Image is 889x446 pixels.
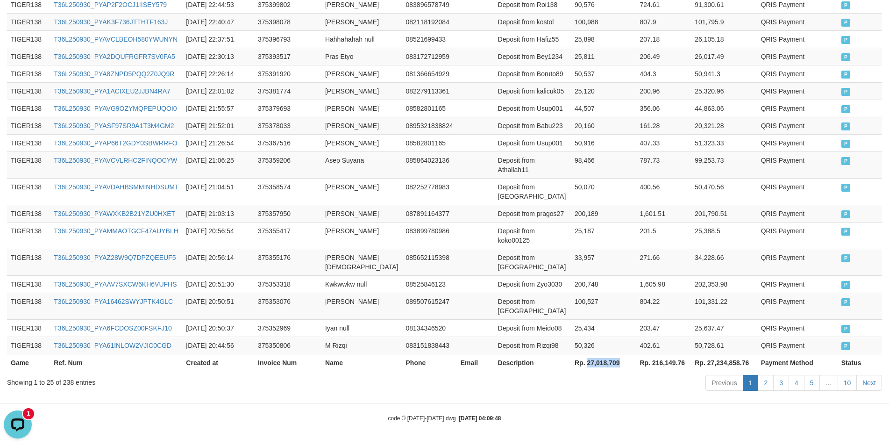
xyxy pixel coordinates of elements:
[691,134,757,151] td: 51,323.33
[54,210,175,217] a: T36L250930_PYAWXKB2B21YZU0HXET
[4,4,32,32] button: Open LiveChat chat widget
[494,117,571,134] td: Deposit from Babu223
[841,19,851,27] span: PAID
[691,249,757,275] td: 34,228.66
[7,319,50,337] td: TIGER138
[494,293,571,319] td: Deposit from [GEOGRAPHIC_DATA]
[254,65,321,82] td: 375391920
[757,100,838,117] td: QRIS Payment
[321,100,402,117] td: [PERSON_NAME]
[804,375,820,391] a: 5
[402,337,457,354] td: 083151838443
[691,100,757,117] td: 44,863.06
[494,222,571,249] td: Deposit from koko00125
[254,151,321,178] td: 375359206
[254,48,321,65] td: 375393517
[757,13,838,30] td: QRIS Payment
[636,30,691,48] td: 207.18
[757,249,838,275] td: QRIS Payment
[838,354,882,371] th: Status
[571,134,636,151] td: 50,916
[402,222,457,249] td: 083899780986
[757,337,838,354] td: QRIS Payment
[321,65,402,82] td: [PERSON_NAME]
[182,222,254,249] td: [DATE] 20:56:54
[254,117,321,134] td: 375378033
[494,178,571,205] td: Deposit from [GEOGRAPHIC_DATA]
[7,249,50,275] td: TIGER138
[494,151,571,178] td: Deposit from Athallah11
[7,48,50,65] td: TIGER138
[841,105,851,113] span: PAID
[7,117,50,134] td: TIGER138
[54,139,177,147] a: T36L250930_PYAP66T2GDY0SBWRRFO
[321,319,402,337] td: Iyan null
[571,222,636,249] td: 25,187
[402,65,457,82] td: 081366654929
[7,205,50,222] td: TIGER138
[757,205,838,222] td: QRIS Payment
[321,293,402,319] td: [PERSON_NAME]
[636,117,691,134] td: 161.28
[841,140,851,148] span: PAID
[494,319,571,337] td: Deposit from Meido08
[54,53,175,60] a: T36L250930_PYA2DQUFRGFR7SV0FA5
[494,249,571,275] td: Deposit from [GEOGRAPHIC_DATA]
[819,375,838,391] a: …
[841,342,851,350] span: PAID
[402,134,457,151] td: 08582801165
[757,48,838,65] td: QRIS Payment
[789,375,804,391] a: 4
[182,134,254,151] td: [DATE] 21:26:54
[636,48,691,65] td: 206.49
[636,134,691,151] td: 407.33
[182,30,254,48] td: [DATE] 22:37:51
[494,100,571,117] td: Deposit from Usup001
[7,65,50,82] td: TIGER138
[841,71,851,79] span: PAID
[23,1,34,13] div: New messages notification
[7,13,50,30] td: TIGER138
[254,178,321,205] td: 375358574
[402,354,457,371] th: Phone
[636,13,691,30] td: 807.9
[773,375,789,391] a: 3
[182,100,254,117] td: [DATE] 21:55:57
[758,375,774,391] a: 2
[388,415,501,422] small: code © [DATE]-[DATE] dwg |
[494,337,571,354] td: Deposit from Rizqi98
[254,337,321,354] td: 375350806
[636,151,691,178] td: 787.73
[494,30,571,48] td: Deposit from Hafiz55
[321,354,402,371] th: Name
[571,30,636,48] td: 25,898
[402,249,457,275] td: 085652115398
[691,82,757,100] td: 25,320.96
[254,222,321,249] td: 375355417
[841,210,851,218] span: PAID
[54,298,173,305] a: T36L250930_PYA16462SWYJPTK4GLC
[254,13,321,30] td: 375398078
[636,65,691,82] td: 404.3
[182,337,254,354] td: [DATE] 20:44:56
[254,275,321,293] td: 375353318
[182,48,254,65] td: [DATE] 22:30:13
[321,82,402,100] td: [PERSON_NAME]
[691,354,757,371] th: Rp. 27,234,858.76
[7,151,50,178] td: TIGER138
[7,354,50,371] th: Game
[494,13,571,30] td: Deposit from kostol
[705,375,743,391] a: Previous
[254,82,321,100] td: 375381774
[7,337,50,354] td: TIGER138
[571,100,636,117] td: 44,507
[54,1,167,8] a: T36L250930_PYAP2F2OCJ1IISEY579
[7,100,50,117] td: TIGER138
[7,275,50,293] td: TIGER138
[757,293,838,319] td: QRIS Payment
[182,319,254,337] td: [DATE] 20:50:37
[743,375,759,391] a: 1
[636,354,691,371] th: Rp. 216,149.76
[459,415,501,422] strong: [DATE] 04:09:48
[691,117,757,134] td: 20,321.28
